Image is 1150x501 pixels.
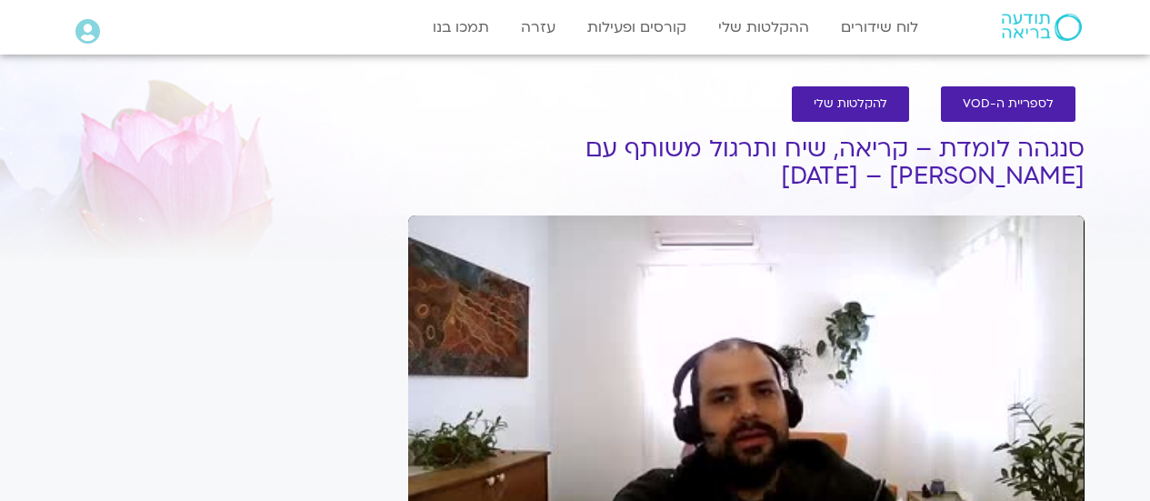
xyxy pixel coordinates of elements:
[408,135,1085,190] h1: סנגהה לומדת – קריאה, שיח ותרגול משותף עם [PERSON_NAME] – [DATE]
[814,97,887,111] span: להקלטות שלי
[709,10,818,45] a: ההקלטות שלי
[578,10,695,45] a: קורסים ופעילות
[941,86,1075,122] a: לספריית ה-VOD
[512,10,565,45] a: עזרה
[792,86,909,122] a: להקלטות שלי
[963,97,1054,111] span: לספריית ה-VOD
[832,10,927,45] a: לוח שידורים
[424,10,498,45] a: תמכו בנו
[1002,14,1082,41] img: תודעה בריאה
